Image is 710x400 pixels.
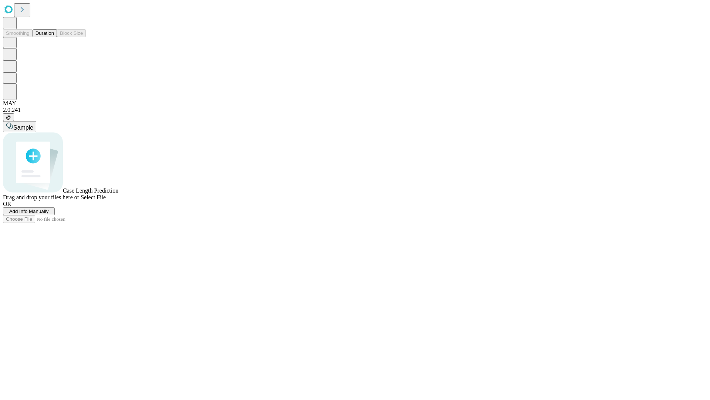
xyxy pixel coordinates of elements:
[57,29,86,37] button: Block Size
[6,114,11,120] span: @
[3,100,707,107] div: MAY
[3,207,55,215] button: Add Info Manually
[13,124,33,131] span: Sample
[3,29,33,37] button: Smoothing
[81,194,106,200] span: Select File
[3,201,11,207] span: OR
[3,113,14,121] button: @
[3,107,707,113] div: 2.0.241
[33,29,57,37] button: Duration
[3,194,79,200] span: Drag and drop your files here or
[3,121,36,132] button: Sample
[9,209,49,214] span: Add Info Manually
[63,187,118,194] span: Case Length Prediction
